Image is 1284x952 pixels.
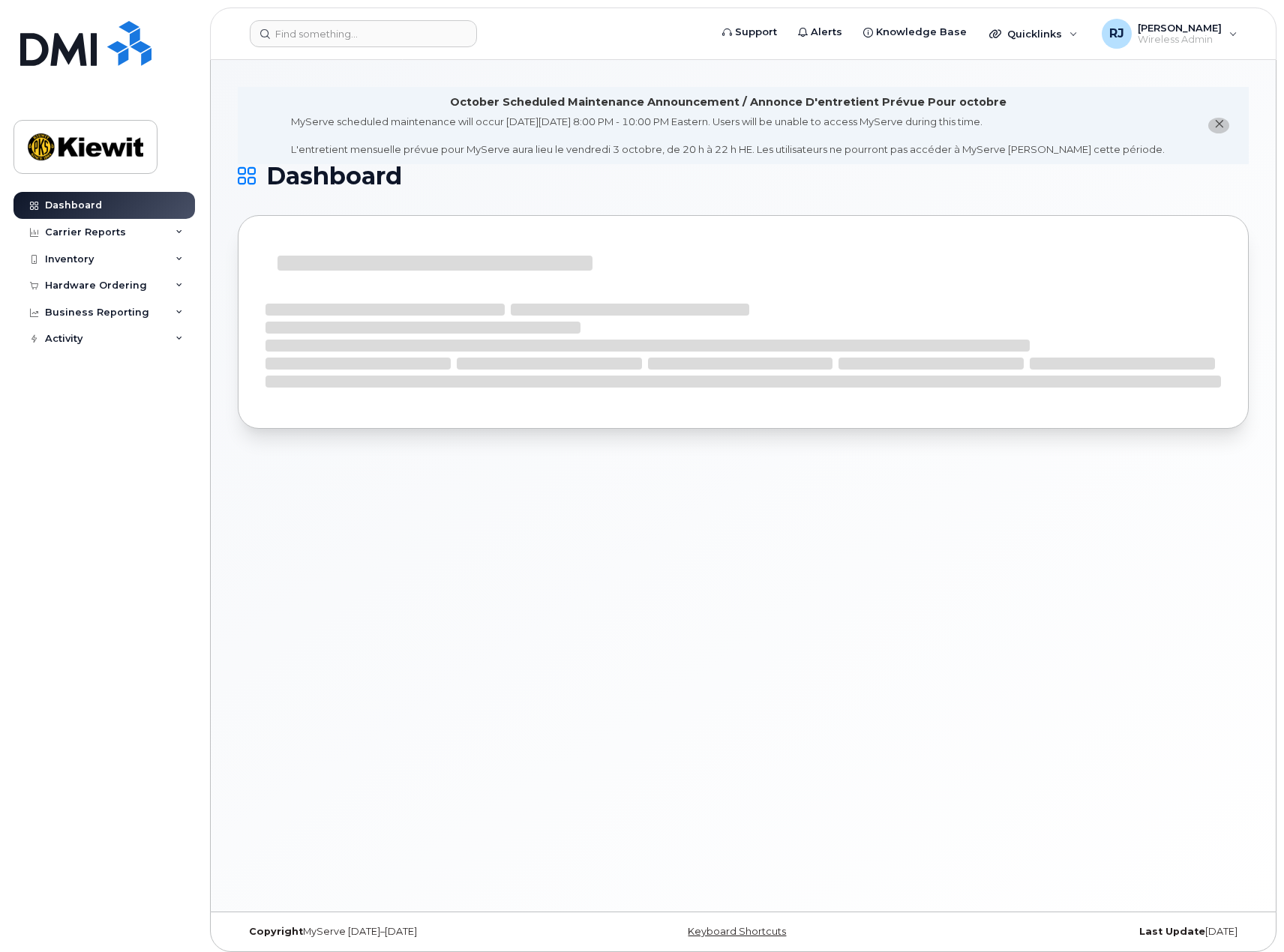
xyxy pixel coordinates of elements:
[249,926,303,937] strong: Copyright
[912,926,1249,938] div: [DATE]
[266,165,402,187] span: Dashboard
[291,115,1165,157] div: MyServe scheduled maintenance will occur [DATE][DATE] 8:00 PM - 10:00 PM Eastern. Users will be u...
[450,94,1006,110] div: October Scheduled Maintenance Announcement / Annonce D'entretient Prévue Pour octobre
[688,926,786,937] a: Keyboard Shortcuts
[1139,926,1205,937] strong: Last Update
[1208,118,1229,133] button: close notification
[238,926,574,938] div: MyServe [DATE]–[DATE]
